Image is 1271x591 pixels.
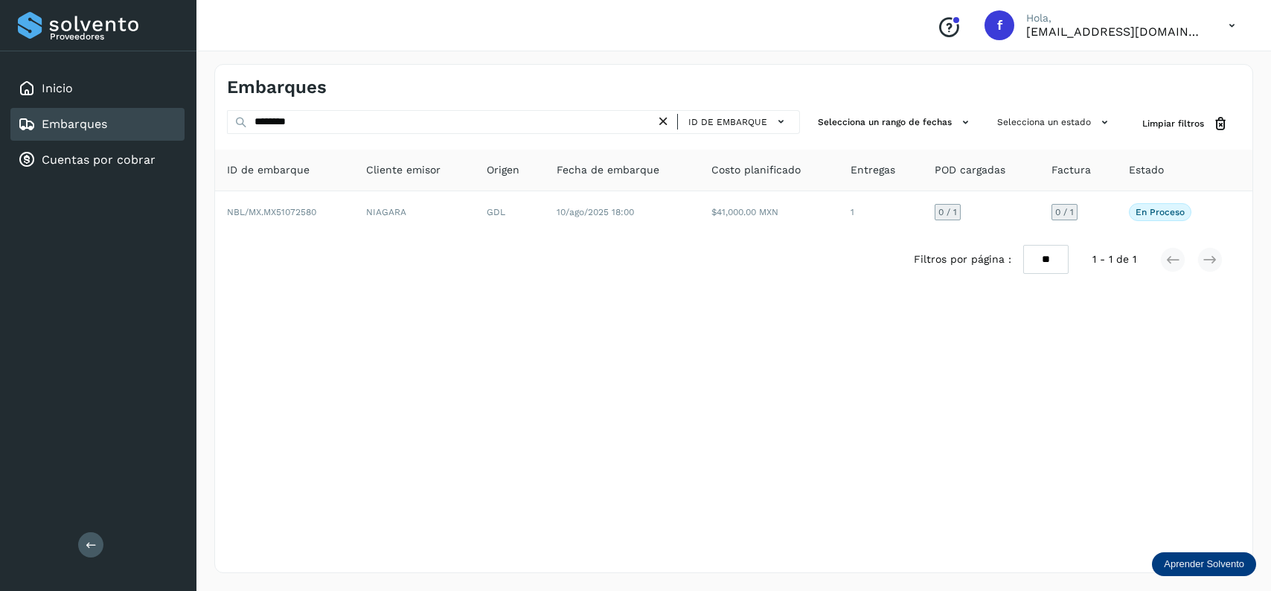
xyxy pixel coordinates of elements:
[1092,252,1136,267] span: 1 - 1 de 1
[475,191,544,233] td: GDL
[812,110,979,135] button: Selecciona un rango de fechas
[991,110,1118,135] button: Selecciona un estado
[1164,558,1244,570] p: Aprender Solvento
[42,81,73,95] a: Inicio
[1026,25,1205,39] p: facturacion@expresssanjavier.com
[1055,208,1074,217] span: 0 / 1
[1051,162,1091,178] span: Factura
[354,191,475,233] td: NIAGARA
[1142,117,1204,130] span: Limpiar filtros
[50,31,179,42] p: Proveedores
[914,252,1011,267] span: Filtros por página :
[1026,12,1205,25] p: Hola,
[366,162,441,178] span: Cliente emisor
[227,162,310,178] span: ID de embarque
[851,162,895,178] span: Entregas
[42,153,156,167] a: Cuentas por cobrar
[711,162,801,178] span: Costo planificado
[227,207,316,217] span: NBL/MX.MX51072580
[487,162,519,178] span: Origen
[227,77,327,98] h4: Embarques
[688,115,767,129] span: ID de embarque
[938,208,957,217] span: 0 / 1
[557,162,659,178] span: Fecha de embarque
[935,162,1005,178] span: POD cargadas
[10,144,185,176] div: Cuentas por cobrar
[699,191,839,233] td: $41,000.00 MXN
[684,111,793,132] button: ID de embarque
[1129,162,1164,178] span: Estado
[42,117,107,131] a: Embarques
[1136,207,1185,217] p: En proceso
[1152,552,1256,576] div: Aprender Solvento
[839,191,923,233] td: 1
[10,108,185,141] div: Embarques
[557,207,634,217] span: 10/ago/2025 18:00
[1130,110,1240,138] button: Limpiar filtros
[10,72,185,105] div: Inicio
